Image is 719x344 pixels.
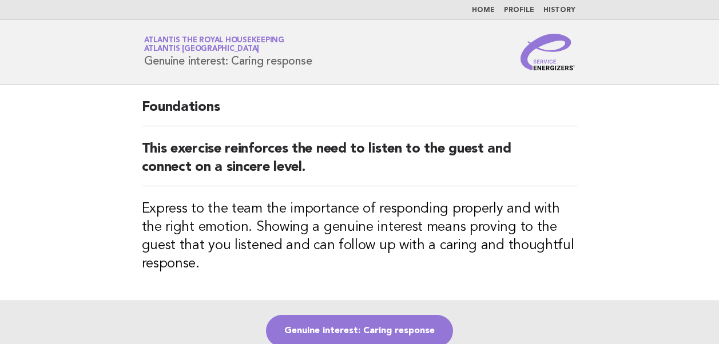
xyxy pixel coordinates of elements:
[521,34,575,70] img: Service Energizers
[144,46,260,53] span: Atlantis [GEOGRAPHIC_DATA]
[142,200,578,273] h3: Express to the team the importance of responding properly and with the right emotion. Showing a g...
[543,7,575,14] a: History
[142,140,578,186] h2: This exercise reinforces the need to listen to the guest and connect on a sincere level.
[144,37,312,67] h1: Genuine interest: Caring response
[472,7,495,14] a: Home
[142,98,578,126] h2: Foundations
[504,7,534,14] a: Profile
[144,37,284,53] a: Atlantis the Royal HousekeepingAtlantis [GEOGRAPHIC_DATA]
